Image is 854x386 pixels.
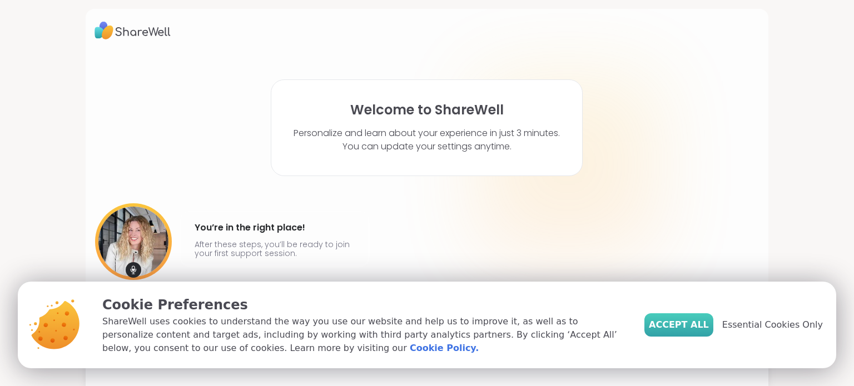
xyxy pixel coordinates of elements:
p: Cookie Preferences [102,295,627,315]
button: Accept All [644,313,713,337]
img: User image [95,203,172,280]
p: After these steps, you’ll be ready to join your first support session. [195,240,355,258]
a: Cookie Policy. [410,342,479,355]
img: ShareWell Logo [95,18,171,43]
img: mic icon [126,262,141,278]
h1: Welcome to ShareWell [350,102,504,118]
p: Personalize and learn about your experience in just 3 minutes. You can update your settings anytime. [294,127,560,153]
p: ShareWell uses cookies to understand the way you use our website and help us to improve it, as we... [102,315,627,355]
span: Accept All [649,318,709,332]
h4: You’re in the right place! [195,219,355,237]
span: Essential Cookies Only [722,318,823,332]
